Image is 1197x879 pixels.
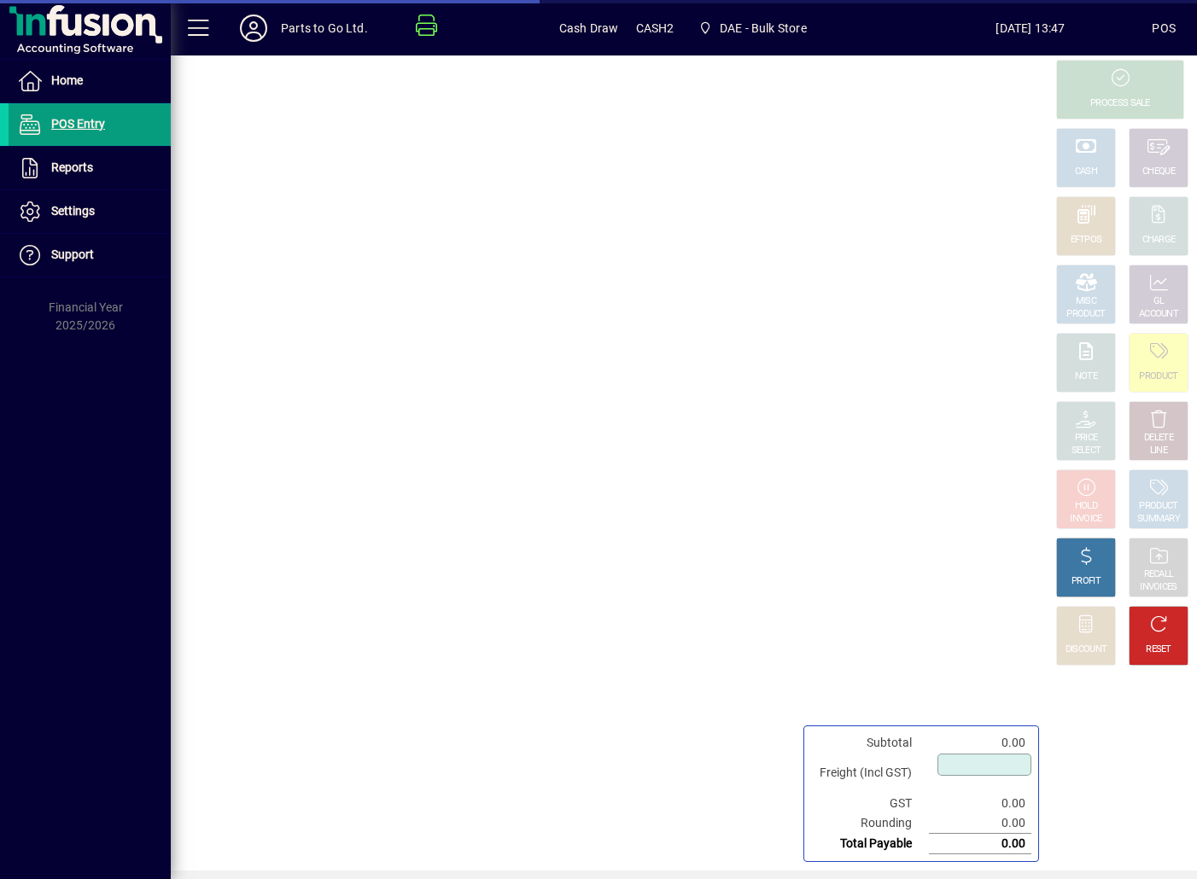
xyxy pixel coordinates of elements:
div: RESET [1146,643,1171,656]
div: PRODUCT [1139,370,1177,383]
button: Profile [226,13,281,44]
span: POS Entry [51,117,105,131]
span: CASH2 [636,15,674,42]
div: CHARGE [1142,234,1176,247]
div: PRICE [1075,432,1098,445]
div: RECALL [1144,568,1174,581]
div: SELECT [1071,445,1101,457]
div: DISCOUNT [1066,643,1106,656]
td: Rounding [811,813,929,834]
div: DELETE [1144,432,1173,445]
td: 0.00 [929,733,1031,753]
span: Cash Draw [559,15,619,42]
td: 0.00 [929,794,1031,813]
span: DAE - Bulk Store [720,15,807,42]
td: GST [811,794,929,813]
div: MISC [1076,295,1096,308]
td: Total Payable [811,834,929,854]
td: 0.00 [929,834,1031,854]
div: PRODUCT [1066,308,1105,321]
span: Home [51,73,83,87]
div: EFTPOS [1071,234,1102,247]
td: 0.00 [929,813,1031,834]
span: Settings [51,204,95,218]
span: Support [51,247,94,261]
span: [DATE] 13:47 [909,15,1153,42]
div: GL [1153,295,1165,308]
td: Freight (Incl GST) [811,753,929,794]
td: Subtotal [811,733,929,753]
a: Home [9,60,171,102]
div: ACCOUNT [1139,308,1178,321]
div: PROFIT [1071,575,1101,588]
div: PRODUCT [1139,500,1177,513]
div: PROCESS SALE [1090,97,1150,110]
div: HOLD [1075,500,1097,513]
a: Reports [9,147,171,189]
span: Reports [51,160,93,174]
div: POS [1152,15,1176,42]
a: Settings [9,190,171,233]
div: Parts to Go Ltd. [281,15,368,42]
div: CHEQUE [1142,166,1175,178]
div: LINE [1150,445,1167,457]
span: DAE - Bulk Store [691,13,813,44]
div: NOTE [1075,370,1097,383]
div: SUMMARY [1137,513,1180,526]
div: INVOICES [1140,581,1177,594]
div: CASH [1075,166,1097,178]
a: Support [9,234,171,277]
div: INVOICE [1070,513,1101,526]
